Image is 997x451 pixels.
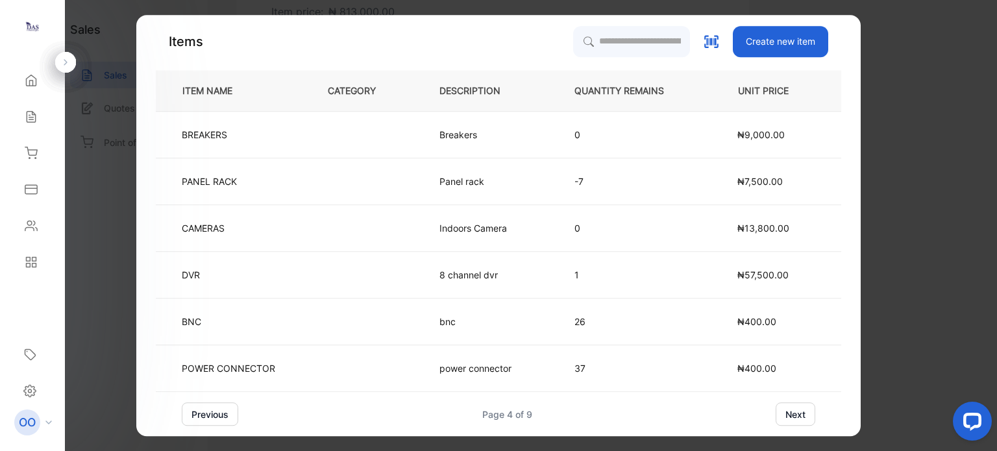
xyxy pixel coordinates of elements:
[574,361,685,375] p: 37
[574,315,685,328] p: 26
[482,408,532,421] div: Page 4 of 9
[182,128,227,141] p: BREAKERS
[439,268,498,282] p: 8 channel dvr
[169,32,203,51] p: Items
[182,175,237,188] p: PANEL RACK
[182,268,227,282] p: DVR
[737,316,776,327] span: ₦400.00
[182,221,227,235] p: CAMERAS
[728,84,820,97] p: UNIT PRICE
[737,223,789,234] span: ₦13,800.00
[737,176,783,187] span: ₦7,500.00
[737,129,785,140] span: ₦9,000.00
[177,84,253,97] p: ITEM NAME
[574,175,685,188] p: -7
[733,26,828,57] button: Create new item
[182,402,238,426] button: previous
[439,361,511,375] p: power connector
[23,17,42,36] img: logo
[574,84,685,97] p: QUANTITY REMAINS
[737,269,789,280] span: ₦57,500.00
[439,175,484,188] p: Panel rack
[737,363,776,374] span: ₦400.00
[942,396,997,451] iframe: LiveChat chat widget
[439,315,477,328] p: bnc
[574,128,685,141] p: 0
[439,84,521,97] p: DESCRIPTION
[328,84,397,97] p: CATEGORY
[182,315,227,328] p: BNC
[574,221,685,235] p: 0
[439,128,477,141] p: Breakers
[776,402,815,426] button: next
[182,361,275,375] p: POWER CONNECTOR
[19,414,36,431] p: OO
[574,268,685,282] p: 1
[439,221,507,235] p: Indoors Camera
